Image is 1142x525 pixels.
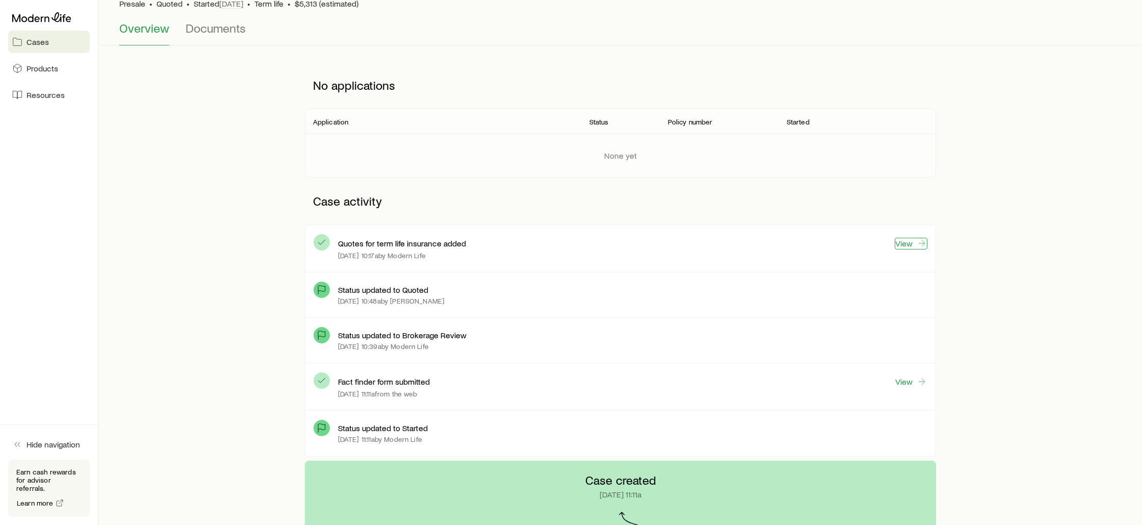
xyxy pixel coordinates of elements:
p: Case activity [305,186,937,216]
p: Earn cash rewards for advisor referrals. [16,468,82,492]
p: [DATE] 10:48a by [PERSON_NAME] [338,297,445,305]
p: Quotes for term life insurance added [338,238,466,248]
span: Resources [27,90,65,100]
button: Hide navigation [8,433,90,456]
span: Overview [119,21,169,35]
p: [DATE] 11:11a [600,489,641,499]
p: [DATE] 10:39a by Modern Life [338,342,429,351]
a: View [895,376,927,387]
p: Status updated to Started [338,423,428,433]
p: Application [313,118,349,126]
div: Earn cash rewards for advisor referrals.Learn more [8,460,90,517]
a: Cases [8,31,90,53]
a: View [895,238,927,249]
p: [DATE] 11:11a by Modern Life [338,435,422,443]
span: Learn more [17,499,54,507]
a: Resources [8,84,90,106]
p: No applications [305,70,937,101]
span: Documents [186,21,246,35]
p: Status updated to Brokerage Review [338,330,466,340]
p: Policy number [668,118,712,126]
span: Products [27,63,58,73]
p: [DATE] 10:17a by Modern Life [338,252,426,260]
p: Started [787,118,810,126]
span: Hide navigation [27,439,80,449]
p: Status updated to Quoted [338,285,428,295]
p: [DATE] 11:11a from the web [338,390,418,398]
p: Fact finder form submitted [338,377,430,387]
div: Case details tabs [119,21,1122,45]
a: Products [8,57,90,80]
span: Cases [27,37,49,47]
p: Status [589,118,609,126]
p: Case created [585,473,656,487]
p: None yet [604,151,637,161]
